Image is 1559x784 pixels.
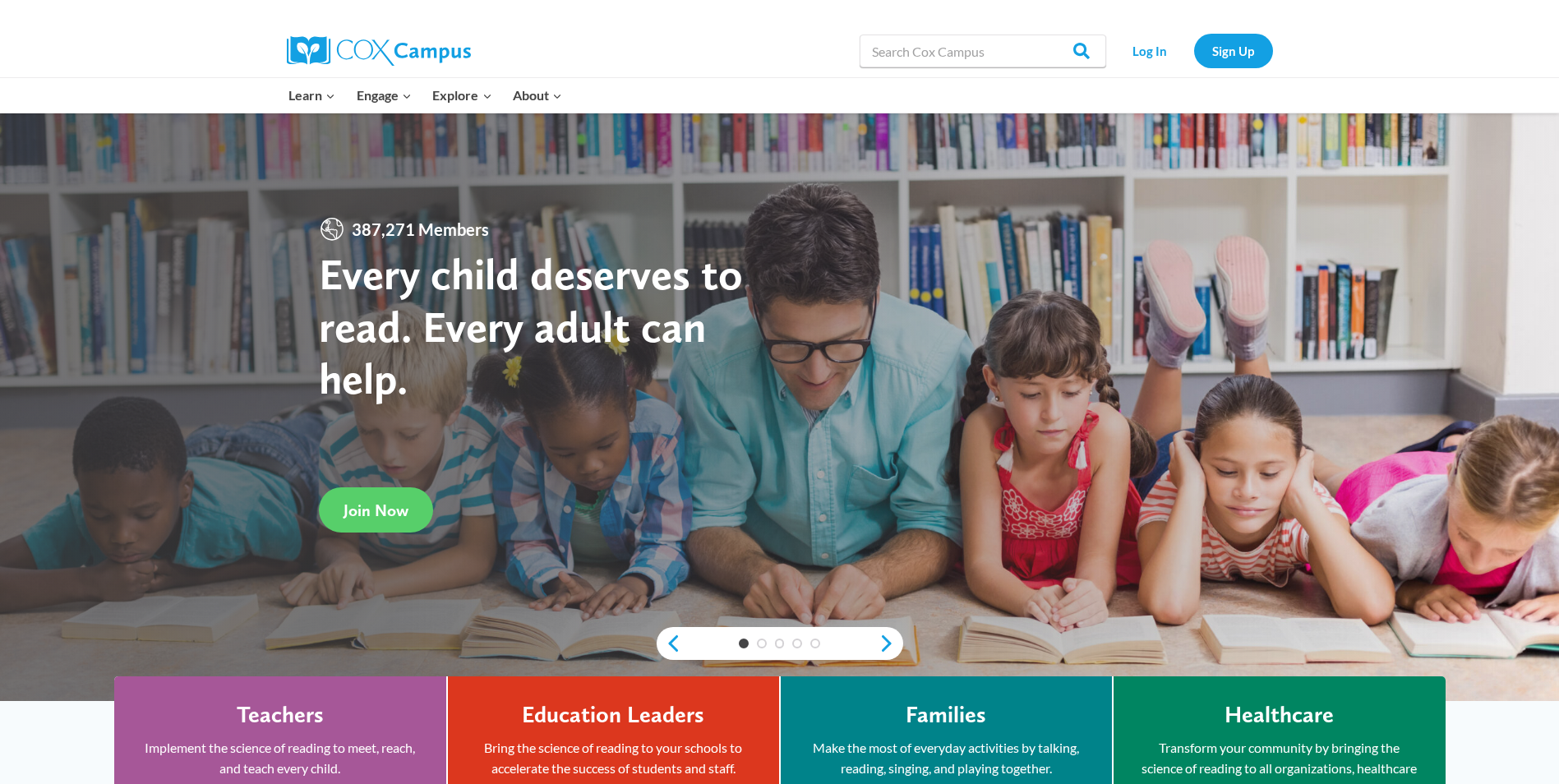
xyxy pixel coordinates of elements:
[1114,34,1273,67] nav: Secondary Navigation
[287,36,471,66] img: Cox Campus
[810,639,820,648] a: 5
[345,216,496,242] span: 387,271 Members
[357,85,412,106] span: Engage
[860,35,1106,67] input: Search Cox Campus
[906,701,986,729] h4: Families
[432,85,491,106] span: Explore
[319,487,433,533] a: Join Now
[1225,701,1334,729] h4: Healthcare
[513,85,562,106] span: About
[792,639,802,648] a: 4
[344,500,408,520] span: Join Now
[319,247,743,404] strong: Every child deserves to read. Every adult can help.
[237,701,324,729] h4: Teachers
[1114,34,1186,67] a: Log In
[805,737,1087,779] p: Make the most of everyday activities by talking, reading, singing, and playing together.
[657,627,903,660] div: content slider buttons
[279,78,573,113] nav: Primary Navigation
[522,701,704,729] h4: Education Leaders
[473,737,754,779] p: Bring the science of reading to your schools to accelerate the success of students and staff.
[657,634,681,653] a: previous
[288,85,335,106] span: Learn
[739,639,749,648] a: 1
[757,639,767,648] a: 2
[775,639,785,648] a: 3
[1194,34,1273,67] a: Sign Up
[139,737,422,779] p: Implement the science of reading to meet, reach, and teach every child.
[879,634,903,653] a: next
